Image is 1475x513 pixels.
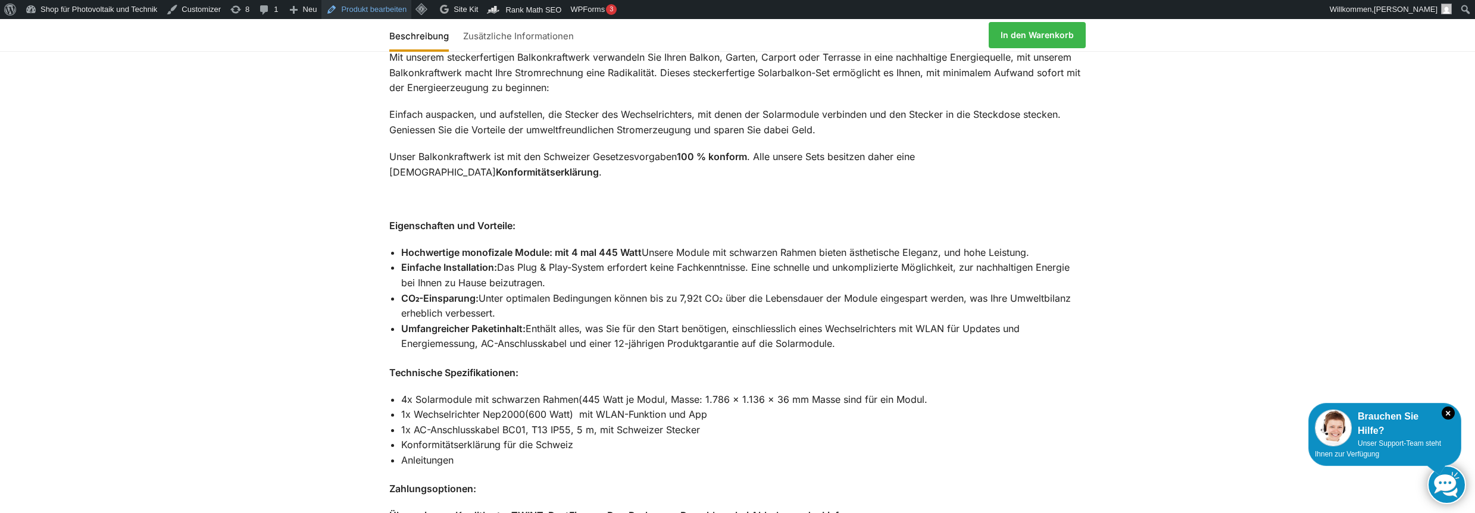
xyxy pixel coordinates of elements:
[1441,4,1452,14] img: Benutzerbild von Rupert Spoddig
[1442,406,1455,420] i: Schließen
[1374,5,1437,14] span: [PERSON_NAME]
[389,149,1086,180] p: Unser Balkonkraftwerk ist mit den Schweizer Gesetzesvorgaben . Alle unsere Sets besitzen daher ei...
[401,437,1086,453] li: Konformitätserklärung für die Schweiz
[1315,439,1441,458] span: Unser Support-Team steht Ihnen zur Verfügung
[401,292,479,304] strong: CO₂-Einsparung:
[505,5,561,14] span: Rank Math SEO
[389,220,515,232] strong: Eigenschaften und Vorteile:
[401,260,1086,290] li: Das Plug & Play-System erfordert keine Fachkenntnisse. Eine schnelle und unkomplizierte Möglichke...
[677,151,747,162] strong: 100 % konform
[1315,409,1352,446] img: Customer service
[401,407,1086,423] li: 1x Wechselrichter Nep2000(600 Watt) mit WLAN-Funktion und App
[401,392,1086,408] li: 4x Solarmodule mit schwarzen Rahmen(445 Watt je Modul, Masse: 1.786 x 1.136 x 36 mm Masse sind fü...
[606,4,617,15] div: 3
[401,453,1086,468] li: Anleitungen
[389,50,1086,96] p: Mit unserem steckerfertigen Balkonkraftwerk verwandeln Sie Ihren Balkon, Garten, Carport oder Ter...
[454,5,478,14] span: Site Kit
[401,291,1086,321] li: Unter optimalen Bedingungen können bis zu 7,92t CO₂ über die Lebensdauer der Module eingespart we...
[401,323,526,334] strong: Umfangreicher Paketinhalt:
[401,246,642,258] strong: Hochwertige monofizale Module: mit 4 mal 445 Watt
[389,483,476,495] strong: Zahlungsoptionen:
[1315,409,1455,438] div: Brauchen Sie Hilfe?
[389,107,1086,137] p: Einfach auspacken, und aufstellen, die Stecker des Wechselrichters, mit denen der Solarmodule ver...
[496,166,599,178] strong: Konformitätserklärung
[401,245,1086,261] li: Unsere Module mit schwarzen Rahmen bieten ästhetische Eleganz, und hohe Leistung.
[389,367,518,379] strong: Technische Spezifikationen:
[401,321,1086,352] li: Enthält alles, was Sie für den Start benötigen, einschliesslich eines Wechselrichters mit WLAN fü...
[401,423,1086,438] li: 1x AC-Anschlusskabel BC01, T13 IP55, 5 m, mit Schweizer Stecker
[401,261,497,273] strong: Einfache Installation:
